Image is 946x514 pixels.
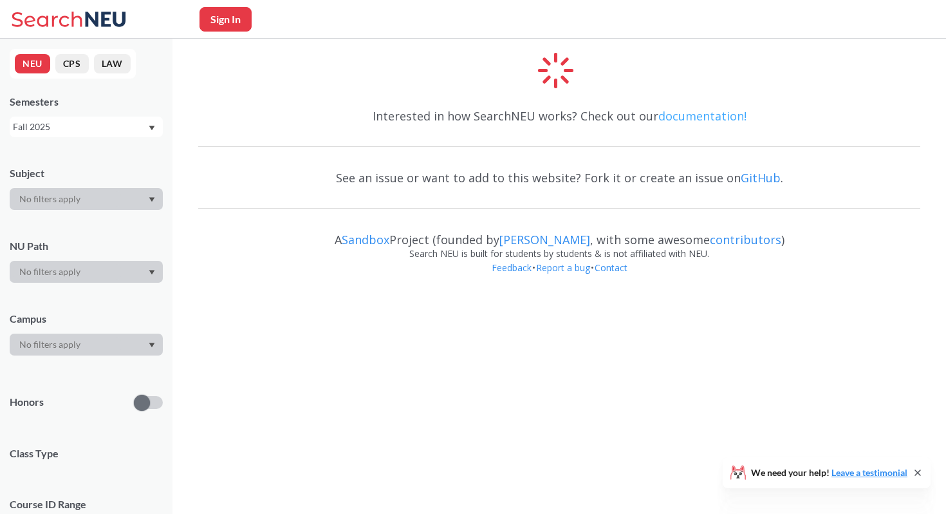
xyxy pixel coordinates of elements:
div: Interested in how SearchNEU works? Check out our [198,97,920,135]
div: • • [198,261,920,294]
p: Honors [10,395,44,410]
svg: Dropdown arrow [149,343,155,348]
div: A Project (founded by , with some awesome ) [198,221,920,247]
a: Feedback [491,262,532,274]
a: Leave a testimonial [831,467,907,478]
a: Sandbox [342,232,389,247]
svg: Dropdown arrow [149,197,155,202]
a: Contact [594,262,628,274]
button: NEU [15,54,50,73]
button: LAW [94,54,131,73]
div: Dropdown arrow [10,334,163,356]
div: Dropdown arrow [10,188,163,210]
a: GitHub [741,170,781,186]
svg: Dropdown arrow [149,270,155,275]
button: CPS [55,54,89,73]
svg: Dropdown arrow [149,126,155,131]
div: Fall 2025Dropdown arrow [10,117,163,137]
div: Dropdown arrow [10,261,163,283]
div: NU Path [10,239,163,253]
a: [PERSON_NAME] [499,232,590,247]
div: Campus [10,312,163,326]
div: See an issue or want to add to this website? Fork it or create an issue on . [198,159,920,196]
div: Search NEU is built for students by students & is not affiliated with NEU. [198,247,920,261]
div: Semesters [10,95,163,109]
div: Fall 2025 [13,120,147,134]
span: We need your help! [751,468,907,477]
p: Course ID Range [10,497,163,512]
div: Subject [10,166,163,180]
span: Class Type [10,446,163,461]
button: Sign In [199,7,252,32]
a: documentation! [658,108,747,124]
a: Report a bug [535,262,591,274]
a: contributors [710,232,781,247]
